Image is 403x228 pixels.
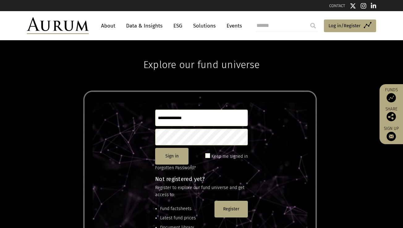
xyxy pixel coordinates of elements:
img: Sign up to our newsletter [387,132,396,141]
h1: Explore our fund universe [143,40,260,71]
img: Access Funds [387,93,396,102]
a: CONTACT [329,3,345,8]
img: Linkedin icon [371,3,376,9]
button: Register [214,201,248,217]
div: Share [383,107,400,121]
a: Sign up [383,126,400,141]
a: Log in/Register [324,19,376,32]
img: Aurum [27,17,89,34]
img: Twitter icon [350,3,356,9]
a: Funds [383,87,400,102]
a: Data & Insights [123,20,166,32]
a: About [98,20,118,32]
button: Sign in [155,148,189,165]
label: Keep me signed in [211,153,248,160]
a: ESG [170,20,185,32]
a: Events [223,20,242,32]
img: Share this post [387,112,396,121]
input: Submit [307,19,319,32]
li: Latest fund prices [160,215,212,222]
li: Fund factsheets [160,205,212,212]
a: Forgotten Password? [155,165,196,170]
p: Register to explore our fund universe and get access to: [155,184,248,198]
h4: Not registered yet? [155,176,248,182]
img: Instagram icon [361,3,366,9]
span: Log in/Register [329,22,361,29]
a: Solutions [190,20,219,32]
